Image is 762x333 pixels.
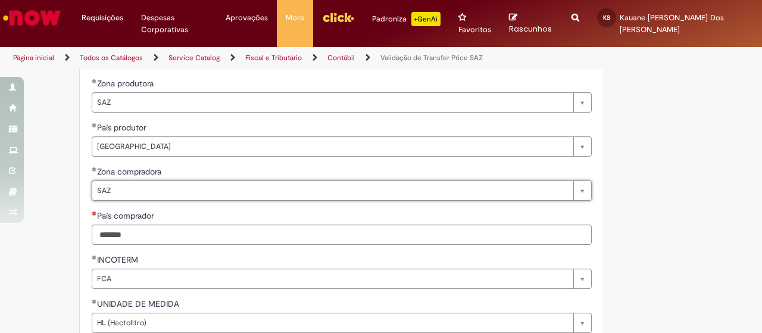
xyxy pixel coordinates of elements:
span: Rascunhos [509,23,552,35]
a: Fiscal e Tributário [245,53,302,63]
span: UNIDADE DE MEDIDA [97,298,182,309]
span: Obrigatório Preenchido [92,123,97,127]
a: Todos os Catálogos [80,53,143,63]
a: Rascunhos [509,13,554,35]
a: Contábil [327,53,355,63]
span: Necessários [92,211,97,216]
span: INCOTERM [97,254,140,265]
span: SAZ [97,181,567,200]
span: FCA [97,269,567,288]
span: KS [603,14,610,21]
span: País produtor [97,122,149,133]
img: click_logo_yellow_360x200.png [322,8,354,26]
span: Aprovações [226,12,268,24]
input: País comprador [92,225,592,245]
span: HL (Hectolitro) [97,313,567,332]
span: País comprador [97,210,157,221]
a: Validação de Transfer Price SAZ [380,53,483,63]
span: Requisições [82,12,123,24]
a: Service Catalog [168,53,220,63]
a: Página inicial [13,53,54,63]
div: Padroniza [372,12,441,26]
p: +GenAi [411,12,441,26]
span: Zona compradora [97,166,164,177]
span: Obrigatório Preenchido [92,167,97,172]
ul: Trilhas de página [9,47,499,69]
span: Favoritos [458,24,491,36]
span: Kauane [PERSON_NAME] Dos [PERSON_NAME] [620,13,724,35]
span: Zona produtora [97,78,156,89]
span: More [286,12,304,24]
span: [GEOGRAPHIC_DATA] [97,137,567,156]
img: ServiceNow [1,6,63,30]
span: Obrigatório Preenchido [92,255,97,260]
span: Despesas Corporativas [141,12,208,36]
span: Obrigatório Preenchido [92,79,97,83]
span: Obrigatório Preenchido [92,299,97,304]
span: SAZ [97,93,567,112]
